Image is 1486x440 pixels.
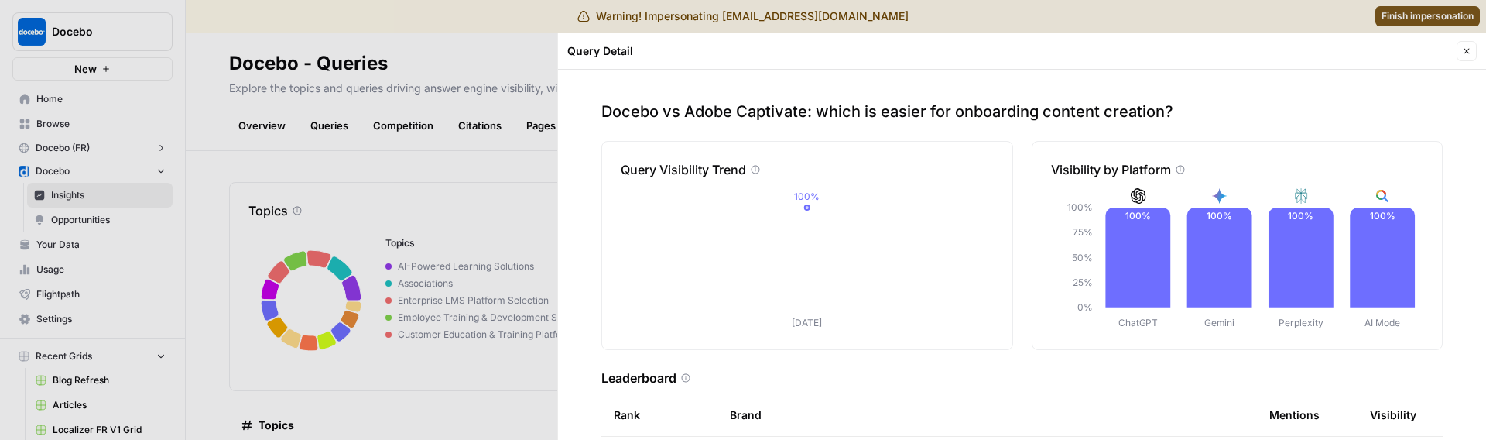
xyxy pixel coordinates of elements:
[1125,210,1150,222] text: 100%
[567,43,1452,59] div: Query Detail
[1364,317,1400,328] tspan: AI Mode
[1370,210,1395,222] text: 100%
[614,394,640,436] div: Rank
[794,191,820,202] tspan: 100%
[601,369,676,387] h3: Leaderboard
[1067,201,1092,213] tspan: 100%
[1051,160,1171,179] p: Visibility by Platform
[1071,252,1092,263] tspan: 50%
[1204,317,1234,328] tspan: Gemini
[730,394,1245,436] div: Brand
[621,160,746,179] p: Query Visibility Trend
[1370,394,1416,436] div: Visibility
[1072,277,1092,288] tspan: 25%
[1207,210,1232,222] text: 100%
[1077,301,1092,313] tspan: 0%
[1279,317,1323,328] tspan: Perplexity
[1288,210,1313,222] text: 100%
[1118,317,1158,328] tspan: ChatGPT
[1072,227,1092,239] tspan: 75%
[601,101,1443,122] p: Docebo vs Adobe Captivate: which is easier for onboarding content creation?
[792,317,822,328] tspan: [DATE]
[1269,394,1320,436] div: Mentions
